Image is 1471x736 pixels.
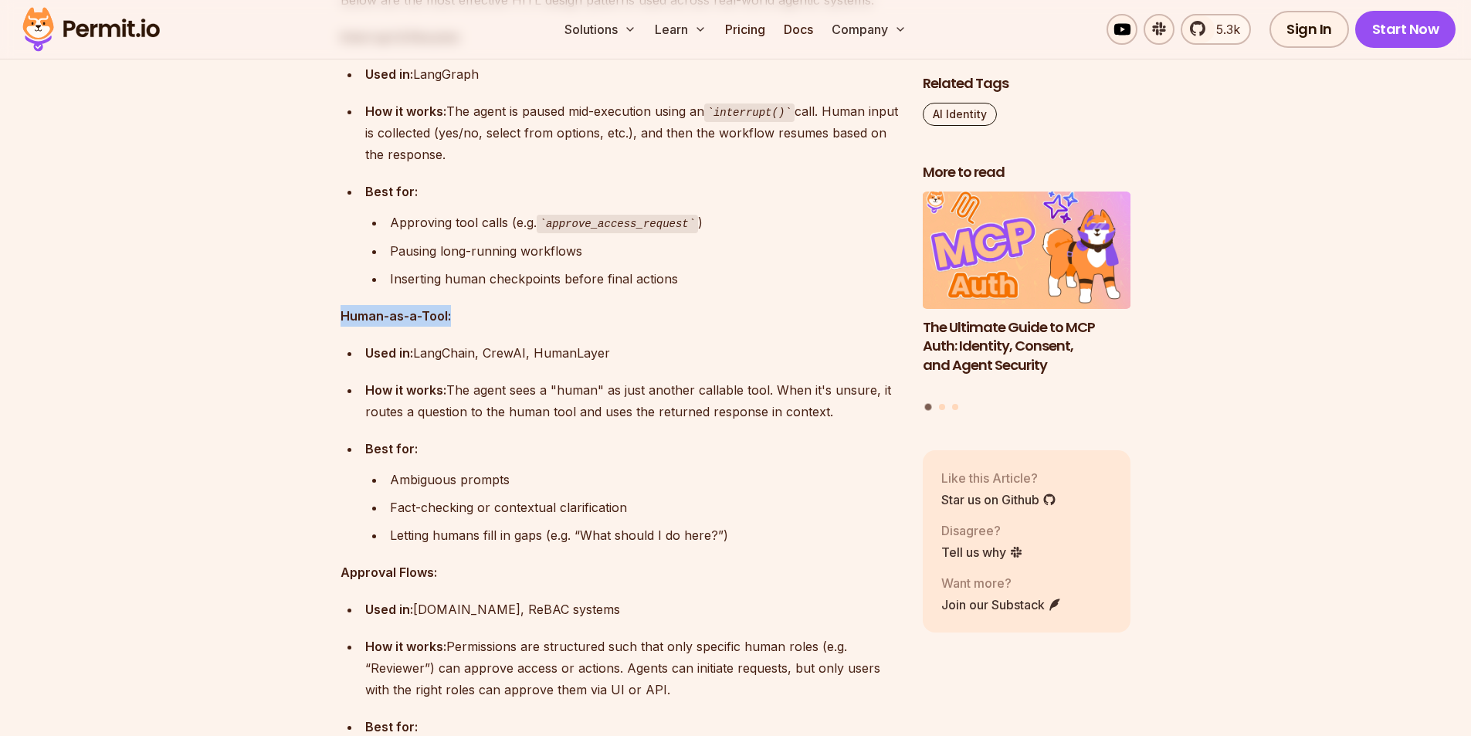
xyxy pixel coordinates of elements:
[941,521,1023,539] p: Disagree?
[952,404,958,410] button: Go to slide 3
[390,497,898,518] div: Fact-checking or contextual clarification
[365,719,418,734] strong: Best for:
[923,317,1131,375] h3: The Ultimate Guide to MCP Auth: Identity, Consent, and Agent Security
[941,595,1062,613] a: Join our Substack
[649,14,713,45] button: Learn
[1181,14,1251,45] a: 5.3k
[365,184,418,199] strong: Best for:
[1269,11,1349,48] a: Sign In
[537,215,699,233] code: approve_access_request
[390,240,898,262] div: Pausing long-running workflows
[704,103,795,122] code: interrupt()
[941,542,1023,561] a: Tell us why
[365,599,898,620] div: [DOMAIN_NAME], ReBAC systems
[923,163,1131,182] h2: More to read
[923,192,1131,309] img: The Ultimate Guide to MCP Auth: Identity, Consent, and Agent Security
[390,212,898,234] div: Approving tool calls (e.g. )
[1207,20,1240,39] span: 5.3k
[923,74,1131,93] h2: Related Tags
[365,342,898,364] div: LangChain, CrewAI, HumanLayer
[825,14,913,45] button: Company
[365,602,413,617] strong: Used in:
[365,441,418,456] strong: Best for:
[925,404,932,411] button: Go to slide 1
[390,524,898,546] div: Letting humans fill in gaps (e.g. “What should I do here?”)
[365,66,413,82] strong: Used in:
[719,14,771,45] a: Pricing
[941,468,1056,487] p: Like this Article?
[941,490,1056,508] a: Star us on Github
[390,268,898,290] div: Inserting human checkpoints before final actions
[365,639,446,654] strong: How it works:
[923,192,1131,395] li: 1 of 3
[365,100,898,166] div: The agent is paused mid-execution using an call. Human input is collected (yes/no, select from op...
[365,382,446,398] strong: How it works:
[365,103,446,119] strong: How it works:
[939,404,945,410] button: Go to slide 2
[778,14,819,45] a: Docs
[558,14,642,45] button: Solutions
[365,636,898,700] div: Permissions are structured such that only specific human roles (e.g. “Reviewer”) can approve acce...
[923,103,997,126] a: AI Identity
[365,345,413,361] strong: Used in:
[941,573,1062,592] p: Want more?
[923,192,1131,395] a: The Ultimate Guide to MCP Auth: Identity, Consent, and Agent SecurityThe Ultimate Guide to MCP Au...
[15,3,167,56] img: Permit logo
[923,192,1131,413] div: Posts
[365,63,898,85] div: LangGraph
[1355,11,1456,48] a: Start Now
[365,379,898,422] div: The agent sees a "human" as just another callable tool. When it's unsure, it routes a question to...
[341,565,437,580] strong: Approval Flows:
[341,308,451,324] strong: Human-as-a-Tool:
[390,469,898,490] div: Ambiguous prompts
